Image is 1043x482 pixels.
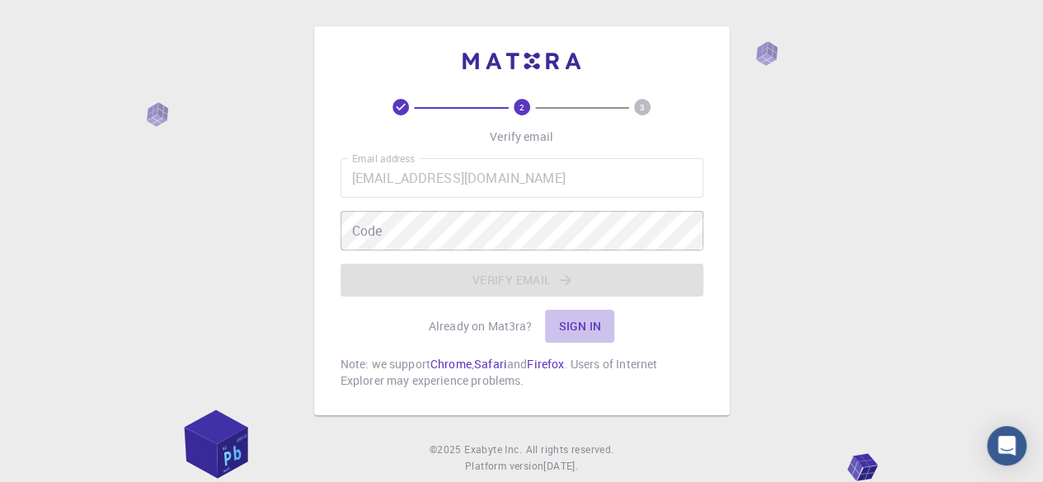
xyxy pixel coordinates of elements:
span: © 2025 [430,442,464,458]
p: Verify email [490,129,553,145]
a: Firefox [527,356,564,372]
a: Exabyte Inc. [464,442,522,458]
p: Note: we support , and . Users of Internet Explorer may experience problems. [341,356,703,389]
span: All rights reserved. [525,442,613,458]
span: Platform version [465,458,543,475]
text: 2 [519,101,524,113]
a: Safari [474,356,507,372]
div: Open Intercom Messenger [987,426,1027,466]
button: Sign in [545,310,614,343]
span: [DATE] . [543,459,578,472]
a: [DATE]. [543,458,578,475]
label: Email address [352,152,415,166]
text: 3 [640,101,645,113]
p: Already on Mat3ra? [429,318,533,335]
span: Exabyte Inc. [464,442,522,456]
a: Chrome [430,356,472,372]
